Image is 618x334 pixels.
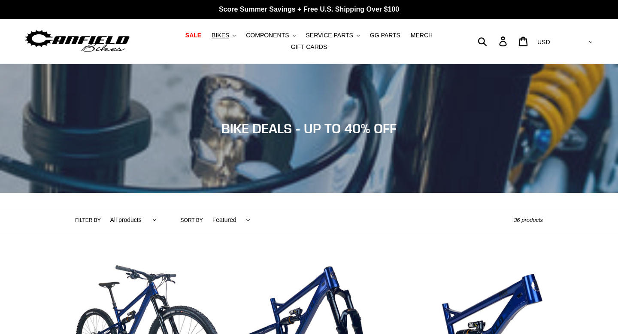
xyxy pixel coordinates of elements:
[221,121,397,136] span: BIKE DEALS - UP TO 40% OFF
[181,30,206,41] a: SALE
[212,32,229,39] span: BIKES
[287,41,332,53] a: GIFT CARDS
[306,32,353,39] span: SERVICE PARTS
[291,43,327,51] span: GIFT CARDS
[301,30,364,41] button: SERVICE PARTS
[75,216,101,224] label: Filter by
[366,30,405,41] a: GG PARTS
[185,32,201,39] span: SALE
[370,32,400,39] span: GG PARTS
[246,32,289,39] span: COMPONENTS
[406,30,437,41] a: MERCH
[411,32,433,39] span: MERCH
[207,30,240,41] button: BIKES
[242,30,300,41] button: COMPONENTS
[181,216,203,224] label: Sort by
[24,28,131,55] img: Canfield Bikes
[482,32,504,51] input: Search
[514,217,543,223] span: 36 products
